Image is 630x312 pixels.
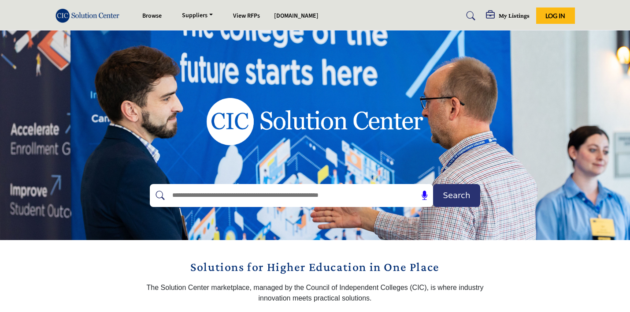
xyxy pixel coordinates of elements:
h2: Solutions for Higher Education in One Place [144,258,487,276]
a: [DOMAIN_NAME] [274,11,319,20]
span: The Solution Center marketplace, managed by the Council of Independent Colleges (CIC), is where i... [147,284,484,302]
div: My Listings [486,11,530,21]
img: image [176,64,454,179]
a: View RFPs [233,11,260,20]
span: Search [443,189,471,201]
img: Site Logo [56,8,124,23]
span: Log In [545,12,565,19]
button: Log In [536,8,575,24]
a: Search [458,9,481,23]
h5: My Listings [499,11,530,19]
button: Search [433,184,480,207]
a: Suppliers [176,10,219,22]
a: Browse [142,11,162,20]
